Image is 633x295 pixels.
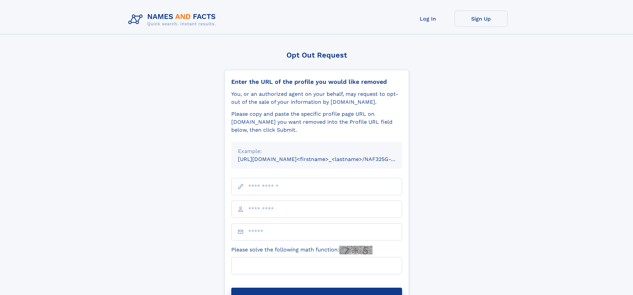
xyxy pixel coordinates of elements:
[231,78,402,85] div: Enter the URL of the profile you would like removed
[231,246,372,254] label: Please solve the following math function:
[231,110,402,134] div: Please copy and paste the specific profile page URL on [DOMAIN_NAME] you want removed into the Pr...
[401,11,455,27] a: Log In
[231,90,402,106] div: You, or an authorized agent on your behalf, may request to opt-out of the sale of your informatio...
[455,11,508,27] a: Sign Up
[224,51,409,59] div: Opt Out Request
[238,147,395,155] div: Example:
[238,156,415,162] small: [URL][DOMAIN_NAME]<firstname>_<lastname>/NAF325G-xxxxxxxx
[126,11,221,29] img: Logo Names and Facts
